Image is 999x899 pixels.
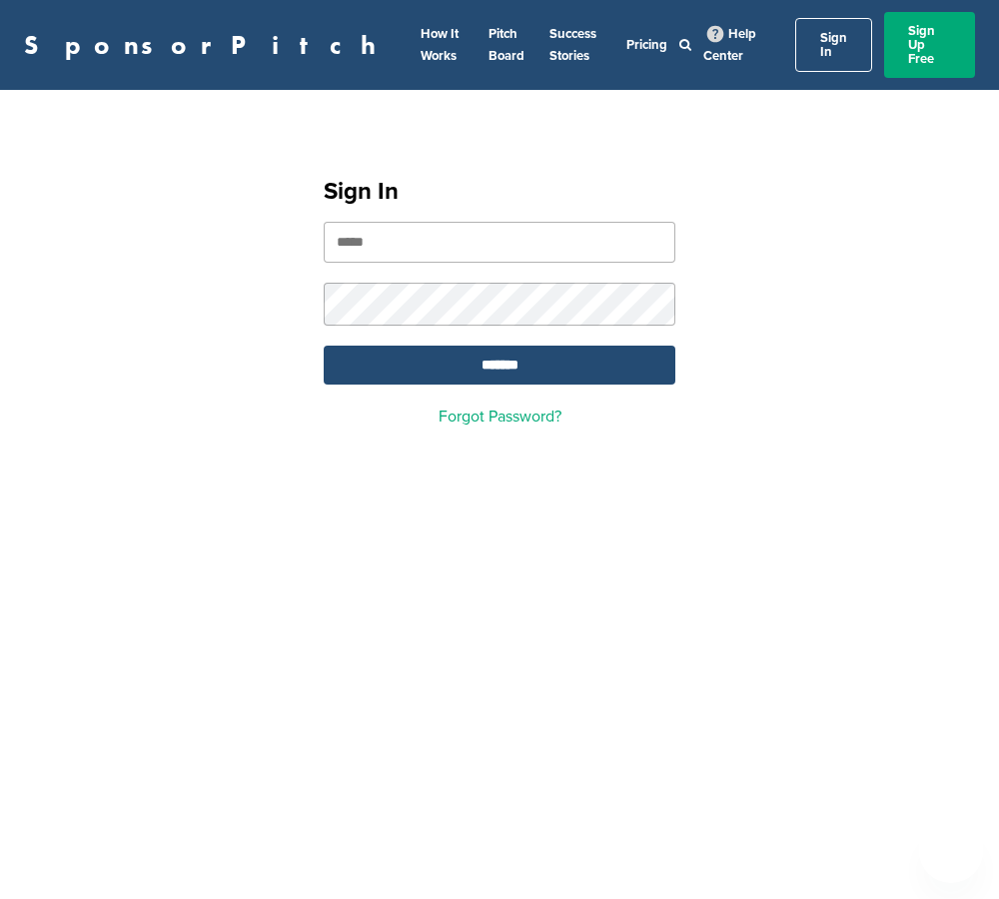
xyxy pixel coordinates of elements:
a: How It Works [421,26,459,64]
a: Pricing [626,37,667,53]
a: Pitch Board [489,26,524,64]
iframe: Button to launch messaging window [919,819,983,883]
a: Help Center [703,22,756,68]
h1: Sign In [324,174,675,210]
a: Success Stories [549,26,596,64]
a: Sign Up Free [884,12,975,78]
a: Sign In [795,18,872,72]
a: Forgot Password? [439,407,561,427]
a: SponsorPitch [24,32,389,58]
